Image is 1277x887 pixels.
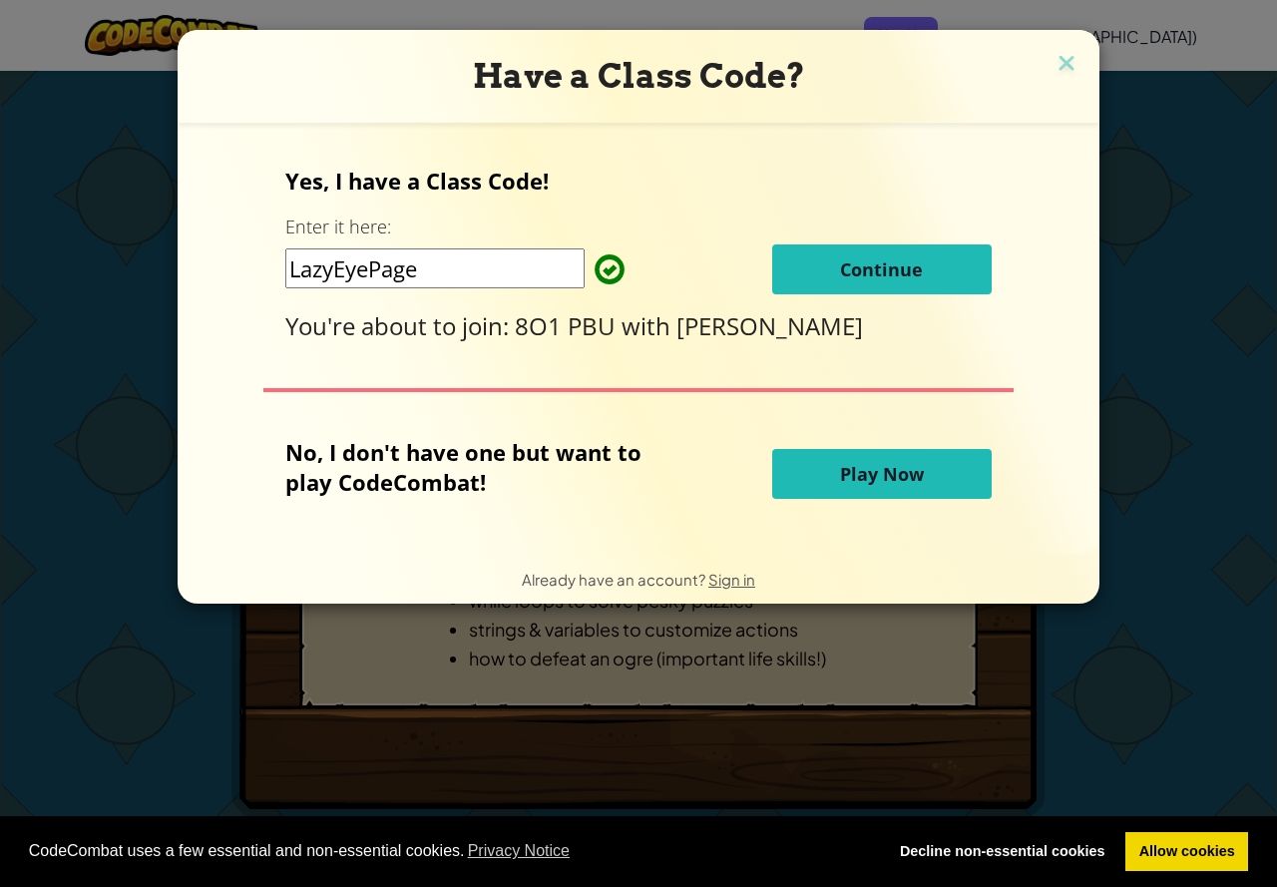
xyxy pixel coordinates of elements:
[285,166,991,196] p: Yes, I have a Class Code!
[473,56,805,96] span: Have a Class Code?
[1125,832,1248,872] a: allow cookies
[285,437,671,497] p: No, I don't have one but want to play CodeCombat!
[522,570,708,589] span: Already have an account?
[708,570,755,589] a: Sign in
[886,832,1118,872] a: deny cookies
[29,836,871,866] span: CodeCombat uses a few essential and non-essential cookies.
[285,309,515,342] span: You're about to join:
[676,309,863,342] span: [PERSON_NAME]
[515,309,622,342] span: 8O1 PBU
[840,257,923,281] span: Continue
[840,462,924,486] span: Play Now
[622,309,676,342] span: with
[465,836,574,866] a: learn more about cookies
[1054,50,1079,80] img: close icon
[772,449,992,499] button: Play Now
[285,215,391,239] label: Enter it here:
[772,244,992,294] button: Continue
